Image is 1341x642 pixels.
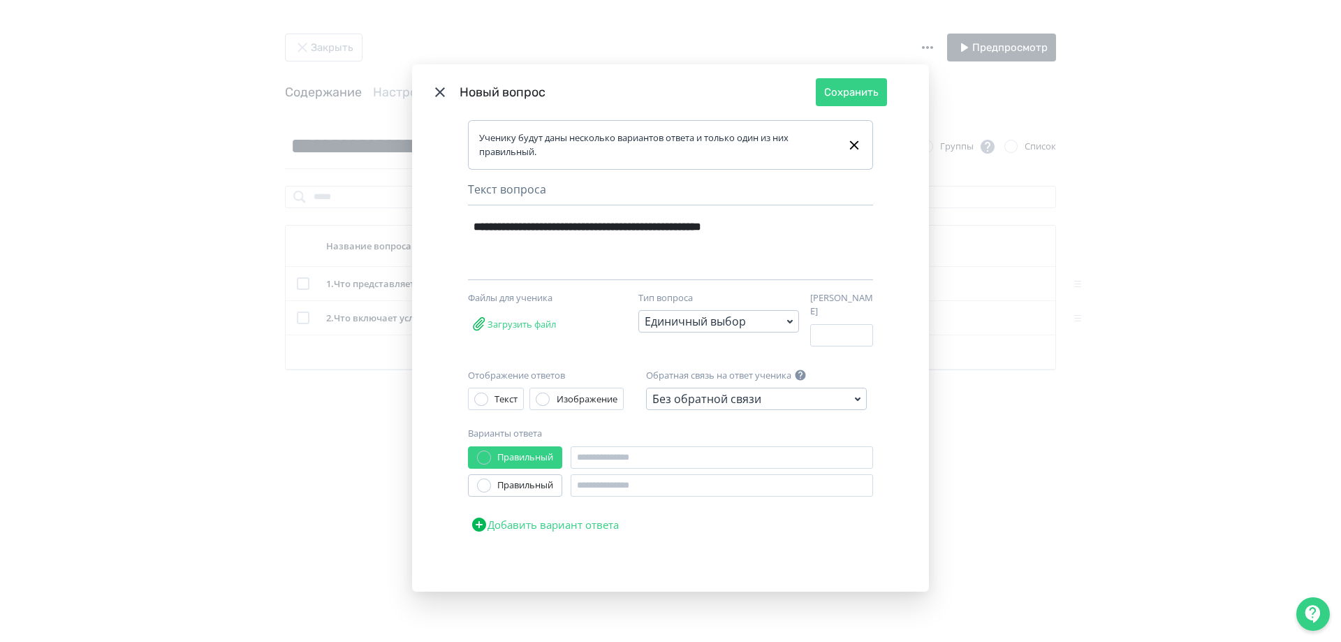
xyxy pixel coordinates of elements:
div: Текст [494,393,518,407]
div: Единичный выбор [645,313,746,330]
div: Текст вопроса [468,181,873,205]
div: Ученику будут даны несколько вариантов ответа и только один из них правильный. [479,131,835,159]
div: Файлы для ученика [468,291,615,305]
label: Тип вопроса [638,291,693,305]
label: Варианты ответа [468,427,542,441]
div: Правильный [497,451,553,465]
div: Modal [412,64,929,592]
div: Без обратной связи [652,391,761,407]
div: Новый вопрос [460,83,816,102]
div: Правильный [497,479,553,493]
button: Добавить вариант ответа [468,511,622,539]
label: [PERSON_NAME] [810,291,873,319]
label: Отображение ответов [468,369,565,383]
label: Обратная связь на ответ ученика [646,369,791,383]
button: Сохранить [816,78,887,106]
div: Изображение [557,393,617,407]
